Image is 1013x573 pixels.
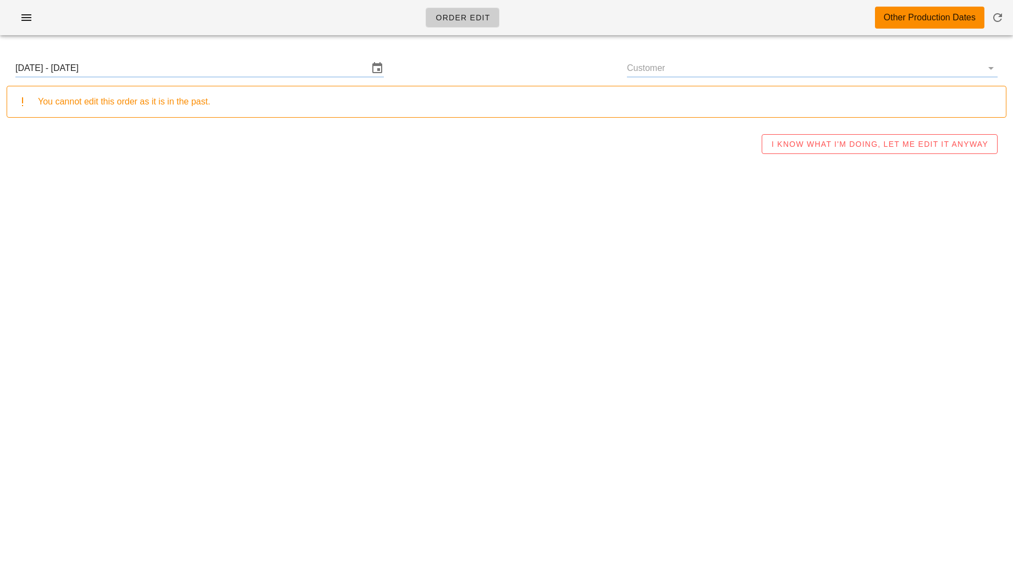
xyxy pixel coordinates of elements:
span: Order Edit [435,13,490,22]
span: I KNOW WHAT I'M DOING, LET ME EDIT IT ANYWAY [771,140,988,148]
span: You cannot edit this order as it is in the past. [38,97,210,106]
a: Order Edit [426,8,499,27]
div: Other Production Dates [884,11,976,24]
button: I KNOW WHAT I'M DOING, LET ME EDIT IT ANYWAY [762,134,998,154]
